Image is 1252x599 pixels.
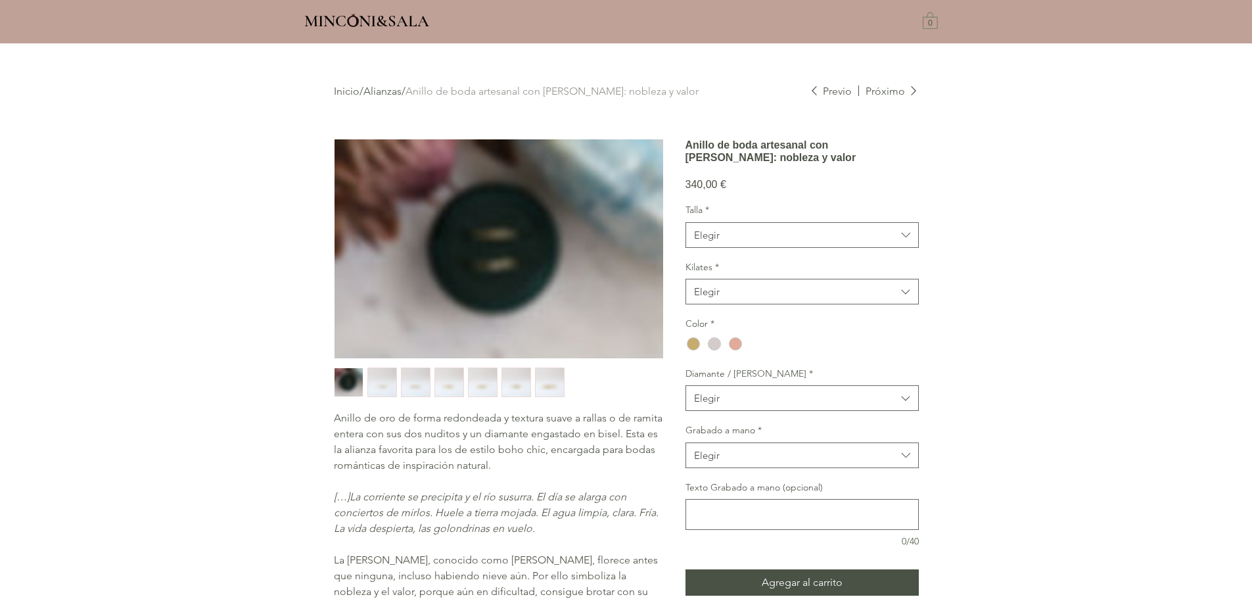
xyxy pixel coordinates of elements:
label: Kilates [685,261,919,274]
button: Alianza de boda artesanal BarcelonaAgrandar [334,139,664,359]
button: Miniatura: Alianza de boda artesanal Barcelona [401,368,430,397]
div: 4 / 7 [434,368,464,397]
a: Inicio [334,85,359,97]
span: La corriente se precipita y el río susurra. El día se alarga con conciertos de mirlos. Huele a ti... [334,491,659,535]
div: Elegir [694,228,720,242]
img: Miniatura: Alianza de boda artesanal Barcelona [335,368,363,396]
label: Texto Grabado a mano (opcional) [685,481,919,494]
img: Miniatura: Alianza de boda artesanal Barcelona [435,368,463,396]
div: / / [334,84,809,99]
label: Talla [685,204,919,217]
span: MINCONI&SALA [304,11,429,31]
div: 1 / 7 [334,368,363,397]
span: Agregar al carrito [762,575,843,590]
div: 6 / 7 [501,368,531,397]
button: Kilates [685,279,919,304]
img: Miniatura: Alianza de boda artesanal Barcelona [368,368,396,396]
img: Miniatura: Alianza de boda artesanal Barcelona [536,368,564,396]
label: Diamante / [PERSON_NAME] [685,368,919,381]
legend: Color [685,318,714,331]
div: 7 / 7 [535,368,565,397]
a: Previo [809,84,852,99]
button: Miniatura: Alianza de boda artesanal Barcelona [468,368,498,397]
img: Miniatura: Alianza de boda artesanal Barcelona [469,368,497,396]
a: Alianzas [363,85,402,97]
button: Talla [685,222,919,248]
div: 0/40 [685,535,919,548]
textarea: Texto Grabado a mano (opcional) [686,505,918,524]
a: Próximo [858,84,919,99]
img: Minconi Sala [348,14,359,27]
div: Elegir [694,448,720,462]
div: 3 / 7 [401,368,430,397]
button: Miniatura: Alianza de boda artesanal Barcelona [367,368,397,397]
text: 0 [928,19,933,28]
h1: Anillo de boda artesanal con [PERSON_NAME]: nobleza y valor [685,139,919,164]
button: Agregar al carrito [685,569,919,596]
label: Grabado a mano [685,424,919,437]
button: Miniatura: Alianza de boda artesanal Barcelona [501,368,531,397]
img: Alianza de boda artesanal Barcelona [335,139,663,358]
img: Miniatura: Alianza de boda artesanal Barcelona [502,368,530,396]
a: Carrito con 0 ítems [923,11,938,29]
button: Grabado a mano [685,443,919,468]
span: […] [334,491,350,503]
div: Elegir [694,285,720,299]
a: Anillo de boda artesanal con [PERSON_NAME]: nobleza y valor [406,85,699,97]
div: 2 / 7 [367,368,397,397]
span: Anillo de oro de forma redondeada y textura suave a rallas o de ramita entera con sus dos nuditos... [334,412,662,471]
a: MINCONI&SALA [304,9,429,30]
button: Miniatura: Alianza de boda artesanal Barcelona [535,368,565,397]
button: Miniatura: Alianza de boda artesanal Barcelona [334,368,363,397]
img: Miniatura: Alianza de boda artesanal Barcelona [402,368,430,396]
span: 340,00 € [685,179,726,190]
div: Elegir [694,391,720,405]
div: 5 / 7 [468,368,498,397]
button: Miniatura: Alianza de boda artesanal Barcelona [434,368,464,397]
button: Diamante / Rama [685,385,919,411]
